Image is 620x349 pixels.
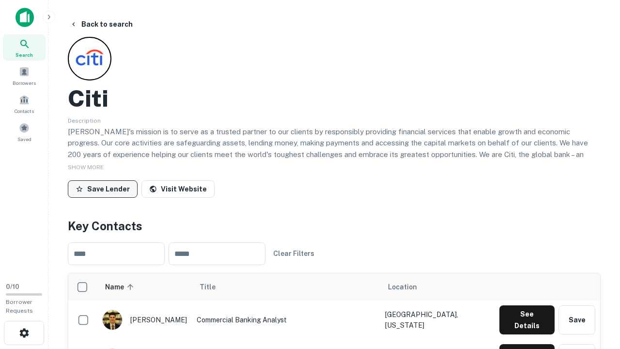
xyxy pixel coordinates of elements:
a: Search [3,34,46,61]
button: See Details [499,305,555,334]
span: Location [388,281,417,293]
img: capitalize-icon.png [15,8,34,27]
a: Visit Website [141,180,215,198]
button: Save Lender [68,180,138,198]
span: Name [105,281,137,293]
span: Description [68,117,101,124]
h2: Citi [68,84,108,112]
a: Borrowers [3,63,46,89]
button: Save [558,305,595,334]
button: Clear Filters [269,245,318,262]
img: 1753279374948 [103,310,122,330]
span: Borrowers [13,79,36,87]
p: [PERSON_NAME]'s mission is to serve as a trusted partner to our clients by responsibly providing ... [68,126,601,183]
span: Title [200,281,228,293]
td: Commercial Banking Analyst [192,301,380,339]
span: Contacts [15,107,34,115]
span: 0 / 10 [6,283,19,290]
span: Saved [17,135,31,143]
h4: Key Contacts [68,217,601,235]
span: SHOW MORE [68,164,104,171]
span: Borrower Requests [6,299,33,314]
div: [PERSON_NAME] [102,310,187,330]
th: Location [380,273,495,301]
th: Title [192,273,380,301]
span: Search [15,51,33,59]
iframe: Chat Widget [572,271,620,318]
button: Back to search [66,16,137,33]
a: Contacts [3,91,46,117]
a: Saved [3,119,46,145]
td: [GEOGRAPHIC_DATA], [US_STATE] [380,301,495,339]
th: Name [97,273,192,301]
